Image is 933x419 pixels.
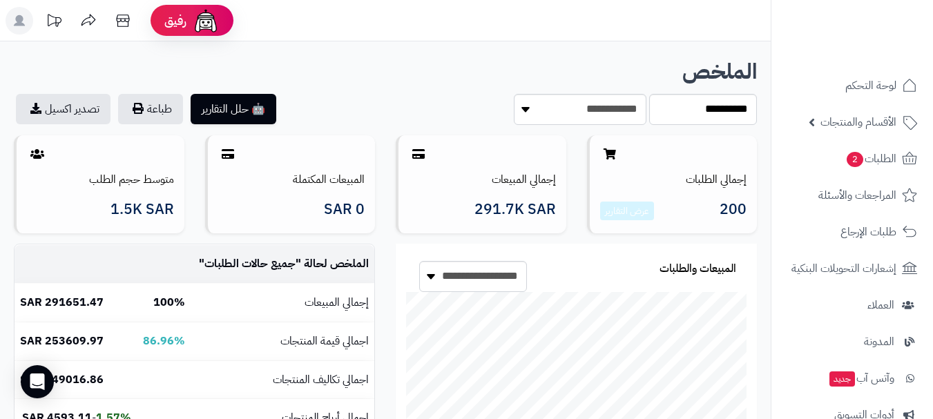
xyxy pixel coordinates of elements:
[192,7,220,35] img: ai-face.png
[204,255,296,272] span: جميع حالات الطلبات
[818,186,896,205] span: المراجعات والأسئلة
[118,94,183,124] button: طباعة
[492,171,556,188] a: إجمالي المبيعات
[605,204,649,218] a: عرض التقارير
[89,171,174,188] a: متوسط حجم الطلب
[682,55,757,88] b: الملخص
[780,289,925,322] a: العملاء
[20,294,104,311] b: 291651.47 SAR
[660,263,736,275] h3: المبيعات والطلبات
[820,113,896,132] span: الأقسام والمنتجات
[780,362,925,395] a: وآتس آبجديد
[828,369,894,388] span: وآتس آب
[143,333,185,349] b: 86.96%
[164,12,186,29] span: رفيق
[845,76,896,95] span: لوحة التحكم
[191,361,374,399] td: اجمالي تكاليف المنتجات
[20,333,104,349] b: 253609.97 SAR
[153,294,185,311] b: 100%
[16,94,110,124] a: تصدير اكسيل
[191,322,374,360] td: اجمالي قيمة المنتجات
[791,259,896,278] span: إشعارات التحويلات البنكية
[20,371,104,388] b: 249016.86 SAR
[324,202,365,217] span: 0 SAR
[110,202,174,217] span: 1.5K SAR
[864,332,894,351] span: المدونة
[840,222,896,242] span: طلبات الإرجاع
[191,94,276,124] button: 🤖 حلل التقارير
[780,252,925,285] a: إشعارات التحويلات البنكية
[780,179,925,212] a: المراجعات والأسئلة
[293,171,365,188] a: المبيعات المكتملة
[829,371,855,387] span: جديد
[37,7,71,38] a: تحديثات المنصة
[720,202,747,221] span: 200
[686,171,747,188] a: إجمالي الطلبات
[780,215,925,249] a: طلبات الإرجاع
[21,365,54,398] div: Open Intercom Messenger
[474,202,556,217] span: 291.7K SAR
[780,142,925,175] a: الطلبات2
[191,245,374,283] td: الملخص لحالة " "
[867,295,894,315] span: العملاء
[191,284,374,322] td: إجمالي المبيعات
[845,149,896,168] span: الطلبات
[780,325,925,358] a: المدونة
[847,152,863,167] span: 2
[780,69,925,102] a: لوحة التحكم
